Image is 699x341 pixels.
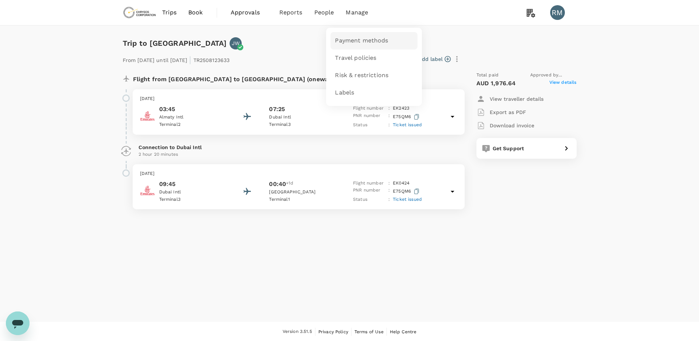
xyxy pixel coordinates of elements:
[393,180,409,187] p: EK 0424
[388,105,390,112] p: :
[331,32,417,49] a: Payment methods
[388,187,390,196] p: :
[140,95,457,103] p: [DATE]
[159,105,226,114] p: 03:45
[189,55,191,65] span: |
[139,151,459,158] p: 2 hour 20 minutes
[232,39,240,47] p: JW
[318,328,348,336] a: Privacy Policy
[388,180,390,187] p: :
[353,112,385,121] p: PNR number
[476,79,516,88] p: AUD 1,976.64
[159,189,226,196] p: Dubai Intl
[159,180,226,189] p: 09:45
[354,328,384,336] a: Terms of Use
[269,180,286,189] p: 00:40
[188,8,203,17] span: Book
[353,105,385,112] p: Flight number
[269,114,335,121] p: Dubai Intl
[159,121,226,128] p: Terminal 2
[530,72,577,79] span: Approved by
[283,328,312,335] span: Version 3.51.5
[269,121,335,128] p: Terminal 3
[269,196,335,203] p: Terminal 1
[133,72,387,85] p: Flight from [GEOGRAPHIC_DATA] to [GEOGRAPHIC_DATA] (oneway)
[335,71,388,80] span: Risk & restrictions
[353,187,385,196] p: PNR number
[353,121,385,129] p: Status
[335,54,376,62] span: Travel policies
[318,329,348,334] span: Privacy Policy
[393,105,409,112] p: EK 2423
[550,5,565,20] div: RM
[393,187,421,196] p: E75QM6
[140,183,155,198] img: Emirates
[390,329,417,334] span: Help Centre
[123,37,227,49] h6: Trip to [GEOGRAPHIC_DATA]
[388,112,390,121] p: :
[6,311,29,335] iframe: Button to launch messaging window
[393,112,421,121] p: E75QM6
[123,52,230,66] p: From [DATE] until [DATE] TR2508123633
[476,72,499,79] span: Total paid
[346,8,368,17] span: Manage
[335,89,354,97] span: Labels
[419,55,451,63] button: Add label
[123,4,157,21] img: Chrysos Corporation
[286,180,293,189] span: +1d
[331,67,417,84] a: Risk & restrictions
[390,328,417,336] a: Help Centre
[162,8,177,17] span: Trips
[140,170,457,178] p: [DATE]
[314,8,334,17] span: People
[335,37,388,45] span: Payment methods
[393,197,422,202] span: Ticket issued
[490,122,534,129] p: Download invoice
[231,8,268,17] span: Approvals
[493,145,524,151] span: Get Support
[331,49,417,67] a: Travel policies
[269,189,335,196] p: [GEOGRAPHIC_DATA]
[331,84,417,101] a: Labels
[393,122,422,127] span: Ticket issued
[476,92,544,106] button: View traveller details
[476,119,534,132] button: Download invoice
[353,180,385,187] p: Flight number
[139,144,459,151] p: Connection to Dubai Intl
[159,114,226,121] p: Almaty Intl
[279,8,303,17] span: Reports
[476,106,526,119] button: Export as PDF
[388,196,390,203] p: :
[269,105,285,114] p: 07:25
[490,108,526,116] p: Export as PDF
[490,95,544,103] p: View traveller details
[354,329,384,334] span: Terms of Use
[353,196,385,203] p: Status
[140,108,155,123] img: Emirates
[159,196,226,203] p: Terminal 3
[388,121,390,129] p: :
[549,79,577,88] span: View details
